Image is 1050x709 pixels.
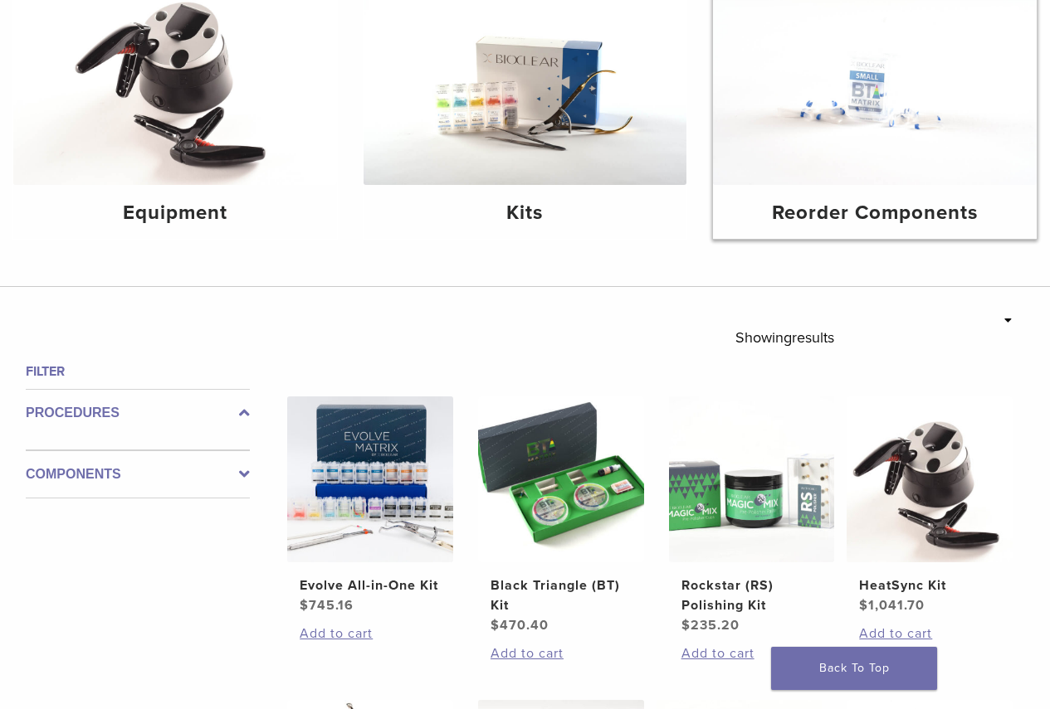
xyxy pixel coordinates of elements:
a: Rockstar (RS) Polishing KitRockstar (RS) Polishing Kit $235.20 [669,396,835,635]
a: Add to cart: “Evolve All-in-One Kit” [300,624,441,643]
h2: Rockstar (RS) Polishing Kit [681,575,823,615]
span: $ [300,597,309,614]
img: HeatSync Kit [847,396,1013,562]
h2: Evolve All-in-One Kit [300,575,441,595]
bdi: 745.16 [300,597,354,614]
h2: Black Triangle (BT) Kit [491,575,632,615]
h4: Equipment [27,198,324,228]
h4: Filter [26,362,250,381]
a: Add to cart: “HeatSync Kit” [859,624,1000,643]
img: Rockstar (RS) Polishing Kit [669,396,835,562]
span: $ [681,617,691,634]
a: HeatSync KitHeatSync Kit $1,041.70 [847,396,1013,615]
label: Components [26,464,250,484]
a: Add to cart: “Black Triangle (BT) Kit” [491,643,632,663]
bdi: 470.40 [491,617,549,634]
span: $ [859,597,868,614]
span: $ [491,617,500,634]
p: Showing results [735,320,834,355]
img: Evolve All-in-One Kit [287,396,453,562]
h2: HeatSync Kit [859,575,1000,595]
bdi: 1,041.70 [859,597,925,614]
a: Black Triangle (BT) KitBlack Triangle (BT) Kit $470.40 [478,396,644,635]
img: Black Triangle (BT) Kit [478,396,644,562]
h4: Kits [377,198,674,228]
bdi: 235.20 [681,617,740,634]
a: Add to cart: “Rockstar (RS) Polishing Kit” [681,643,823,663]
h4: Reorder Components [726,198,1023,228]
a: Back To Top [771,647,937,690]
a: Evolve All-in-One KitEvolve All-in-One Kit $745.16 [287,396,453,615]
label: Procedures [26,403,250,423]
